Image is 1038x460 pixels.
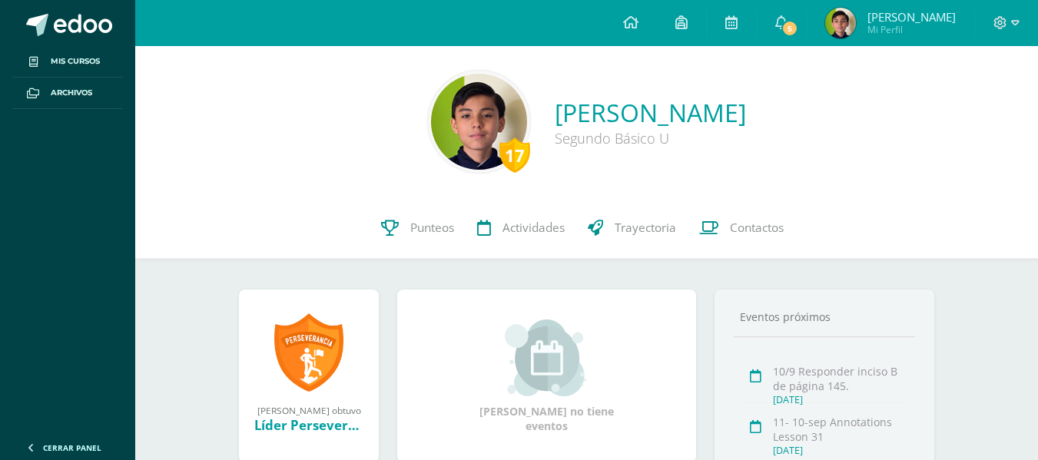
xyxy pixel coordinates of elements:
a: Mis cursos [12,46,123,78]
a: Actividades [466,197,576,259]
a: Archivos [12,78,123,109]
a: Trayectoria [576,197,688,259]
div: [PERSON_NAME] obtuvo [254,404,363,416]
span: 5 [781,20,798,37]
span: Punteos [410,220,454,236]
a: Contactos [688,197,795,259]
span: Mi Perfil [867,23,956,36]
div: Segundo Básico U [555,129,746,147]
span: [PERSON_NAME] [867,9,956,25]
div: 10/9 Responder inciso B de página 145. [773,364,910,393]
div: Eventos próximos [734,309,915,324]
img: 728b1bfcfb1cc736e760a6ef6d0e08d5.png [431,74,527,170]
img: event_small.png [505,319,589,396]
div: [DATE] [773,444,910,457]
span: Archivos [51,87,92,99]
span: Cerrar panel [43,442,101,453]
span: Actividades [502,220,565,236]
div: 11- 10-sep Annotations Lesson 31 [773,415,910,444]
span: Trayectoria [615,220,676,236]
div: Líder Perseverante [254,416,363,434]
span: Contactos [730,220,784,236]
div: [DATE] [773,393,910,406]
a: Punteos [370,197,466,259]
img: 0a54c271053640bc7d5583f8cc83ce1f.png [825,8,856,38]
div: 17 [499,137,530,173]
a: [PERSON_NAME] [555,96,746,129]
div: [PERSON_NAME] no tiene eventos [470,319,624,433]
span: Mis cursos [51,55,100,68]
